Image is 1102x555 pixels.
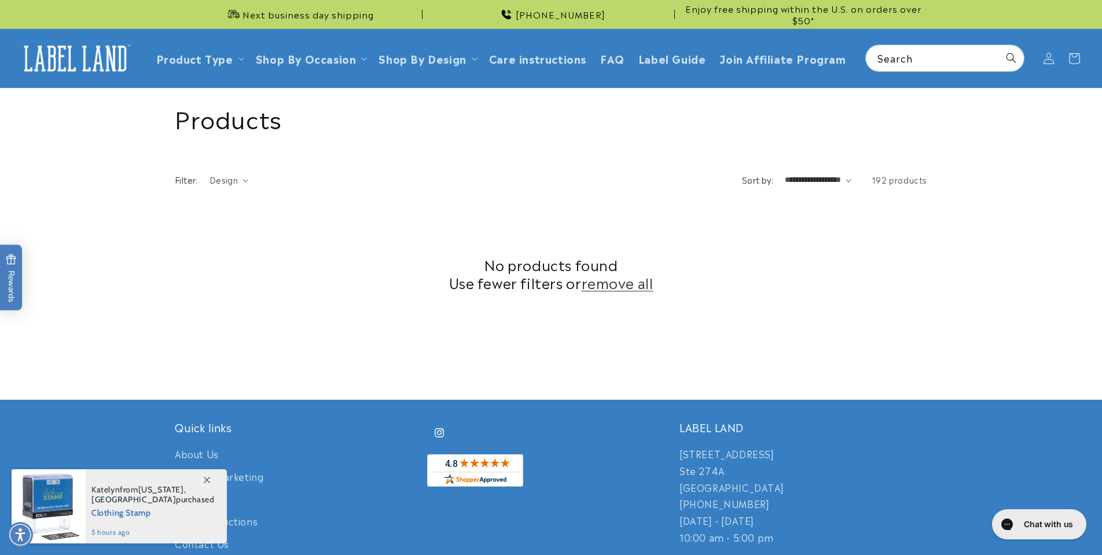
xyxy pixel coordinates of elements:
span: Clothing Stamp [91,505,215,519]
span: Next business day shipping [243,9,374,20]
h1: Products [175,103,927,133]
summary: Shop By Design [372,45,482,72]
span: from , purchased [91,485,215,505]
span: Join Affiliate Program [719,52,846,65]
a: About Us [175,446,219,465]
span: FAQ [600,52,625,65]
a: remove all [582,273,653,291]
span: Label Guide [638,52,706,65]
a: Join Affiliate Program [712,45,853,72]
span: Shop By Occasion [256,52,357,65]
span: Enjoy free shipping within the U.S. on orders over $50* [679,3,927,25]
span: [GEOGRAPHIC_DATA] [91,494,176,505]
span: Design [210,174,238,185]
a: Label Guide [631,45,713,72]
summary: Product Type [149,45,249,72]
h2: No products found Use fewer filters or [175,255,927,291]
img: Label Land [17,41,133,76]
a: Product Type [156,50,233,66]
span: 5 hours ago [91,527,215,538]
a: Affiliate Marketing [175,465,263,488]
summary: Design (0 selected) [210,174,248,186]
a: Shop By Design [379,50,466,66]
summary: Shop By Occasion [249,45,372,72]
a: Label Land [13,36,138,81]
span: 192 products [872,174,927,185]
iframe: Gorgias live chat messenger [986,505,1090,543]
a: Care instructions [482,45,593,72]
h2: Filter: [175,174,198,186]
span: Katelyn [91,484,120,495]
p: [STREET_ADDRESS] Ste 274A [GEOGRAPHIC_DATA] [PHONE_NUMBER] [DATE] - [DATE] 10:00 am - 5:00 pm [679,446,927,546]
label: Sort by: [742,174,773,185]
span: Rewards [6,254,17,302]
span: [PHONE_NUMBER] [516,9,605,20]
div: Accessibility Menu [8,522,33,547]
button: Search [998,45,1024,71]
span: Care instructions [489,52,586,65]
span: [US_STATE] [138,484,184,495]
h2: Quick links [175,421,423,434]
a: FAQ [593,45,631,72]
h2: LABEL LAND [679,421,927,434]
a: Contact Us [175,532,229,555]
